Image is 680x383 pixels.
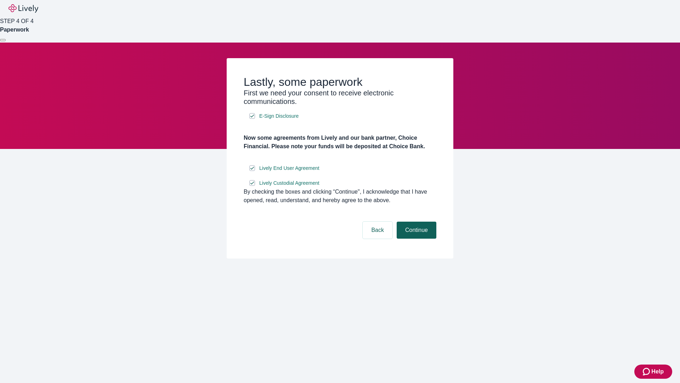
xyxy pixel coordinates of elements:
a: e-sign disclosure document [258,112,300,121]
img: Lively [8,4,38,13]
h2: Lastly, some paperwork [244,75,436,89]
span: Lively End User Agreement [259,165,319,172]
h4: Now some agreements from Lively and our bank partner, Choice Financial. Please note your funds wi... [244,134,436,151]
span: E-Sign Disclosure [259,112,299,120]
h3: First we need your consent to receive electronic communications. [244,89,436,106]
button: Back [363,222,392,239]
button: Zendesk support iconHelp [634,365,672,379]
svg: Zendesk support icon [643,367,651,376]
span: Lively Custodial Agreement [259,179,319,187]
div: By checking the boxes and clicking “Continue", I acknowledge that I have opened, read, understand... [244,188,436,205]
a: e-sign disclosure document [258,164,321,173]
a: e-sign disclosure document [258,179,321,188]
span: Help [651,367,664,376]
button: Continue [397,222,436,239]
